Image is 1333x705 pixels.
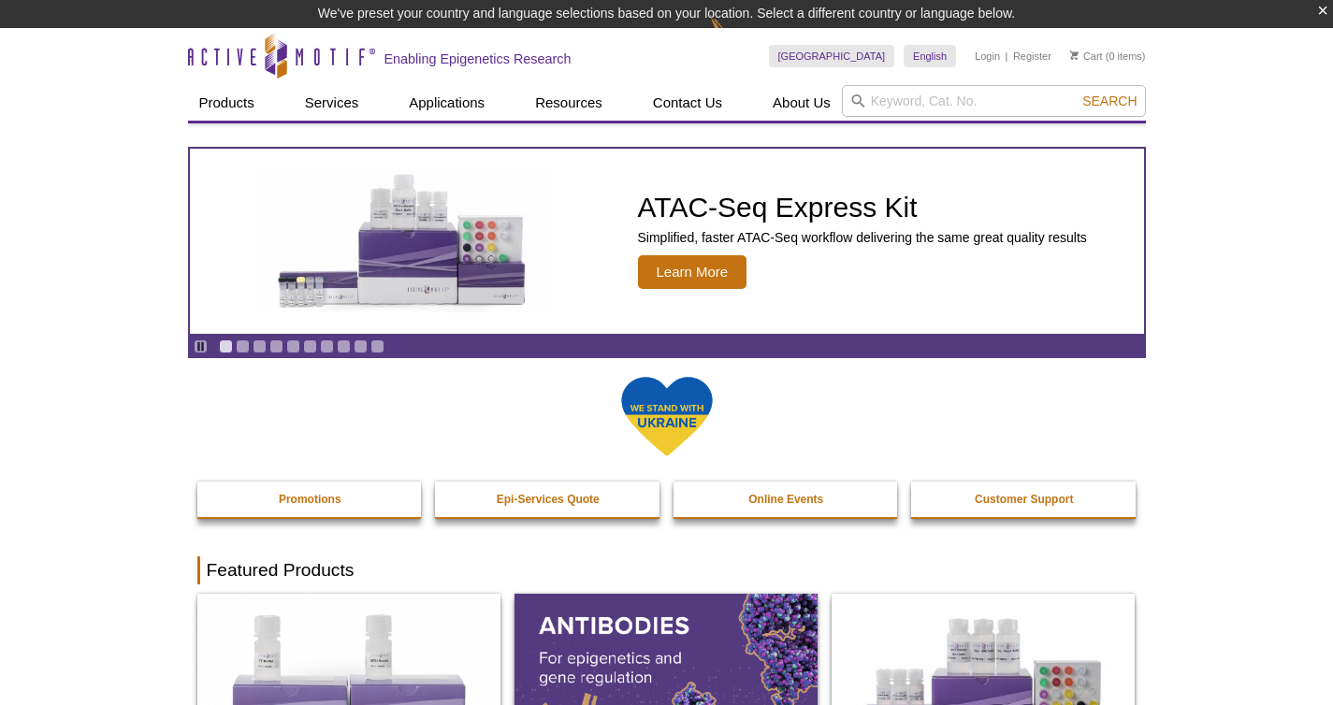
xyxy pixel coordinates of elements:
a: Go to slide 10 [370,339,384,353]
a: Go to slide 3 [253,339,267,353]
a: Online Events [674,482,900,517]
a: ATAC-Seq Express Kit ATAC-Seq Express Kit Simplified, faster ATAC-Seq workflow delivering the sam... [190,149,1144,334]
h2: ATAC-Seq Express Kit [638,194,1087,222]
strong: Promotions [279,493,341,506]
strong: Customer Support [975,493,1073,506]
a: Promotions [197,482,424,517]
a: Cart [1070,50,1103,63]
h2: Featured Products [197,556,1137,584]
img: ATAC-Seq Express Kit [250,170,558,312]
a: Services [294,85,370,121]
input: Keyword, Cat. No. [842,85,1146,117]
a: Go to slide 8 [337,339,351,353]
a: Applications [398,85,496,121]
a: About Us [761,85,842,121]
a: Toggle autoplay [194,339,208,353]
img: Change Here [710,14,760,58]
img: We Stand With Ukraine [620,375,714,458]
a: Register [1013,50,1051,63]
a: Go to slide 1 [219,339,233,353]
a: Contact Us [642,85,733,121]
a: Go to slide 9 [354,339,368,353]
a: Resources [524,85,614,121]
img: Your Cart [1070,50,1079,60]
a: Login [975,50,1000,63]
button: Search [1077,93,1142,109]
a: Go to slide 7 [320,339,334,353]
a: English [904,45,956,67]
strong: Epi-Services Quote [497,493,600,506]
a: Customer Support [911,482,1137,517]
p: Simplified, faster ATAC-Seq workflow delivering the same great quality results [638,229,1087,246]
li: (0 items) [1070,45,1146,67]
article: ATAC-Seq Express Kit [190,149,1144,334]
h2: Enabling Epigenetics Research [384,50,572,67]
li: | [1006,45,1008,67]
a: Epi-Services Quote [435,482,661,517]
a: [GEOGRAPHIC_DATA] [769,45,895,67]
a: Go to slide 6 [303,339,317,353]
a: Go to slide 5 [286,339,300,353]
strong: Online Events [748,493,823,506]
a: Products [188,85,266,121]
span: Learn More [638,255,747,289]
span: Search [1082,94,1137,108]
a: Go to slide 2 [236,339,250,353]
a: Go to slide 4 [269,339,283,353]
